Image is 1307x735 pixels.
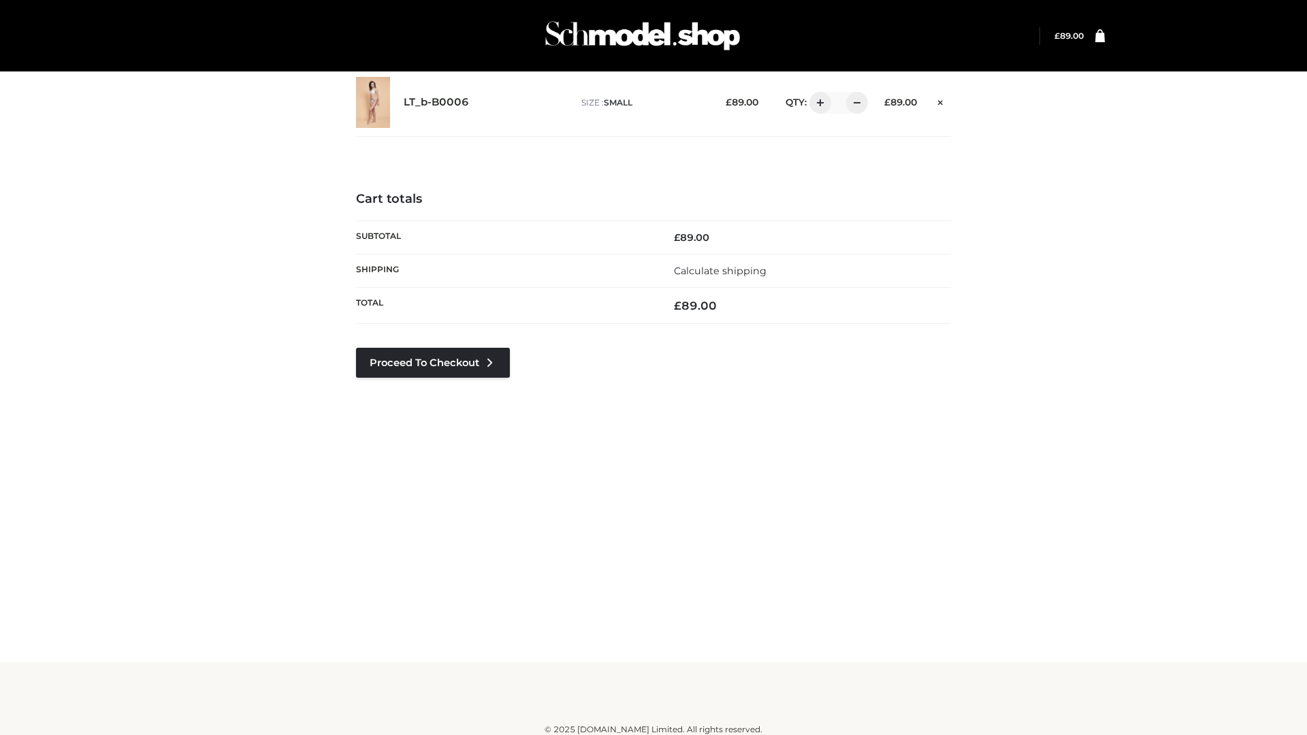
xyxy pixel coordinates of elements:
bdi: 89.00 [726,97,758,108]
a: Proceed to Checkout [356,348,510,378]
span: £ [674,231,680,244]
a: LT_b-B0006 [404,96,469,109]
a: £89.00 [1054,31,1084,41]
bdi: 89.00 [674,231,709,244]
span: £ [726,97,732,108]
div: QTY: [772,92,863,114]
h4: Cart totals [356,192,951,207]
bdi: 89.00 [1054,31,1084,41]
img: Schmodel Admin 964 [540,9,745,63]
th: Shipping [356,254,653,287]
span: £ [1054,31,1060,41]
p: size : [581,97,705,109]
th: Total [356,288,653,324]
span: £ [674,299,681,312]
th: Subtotal [356,220,653,254]
span: £ [884,97,890,108]
a: Calculate shipping [674,265,767,277]
span: SMALL [604,97,632,108]
bdi: 89.00 [674,299,717,312]
bdi: 89.00 [884,97,917,108]
a: Remove this item [931,92,951,110]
